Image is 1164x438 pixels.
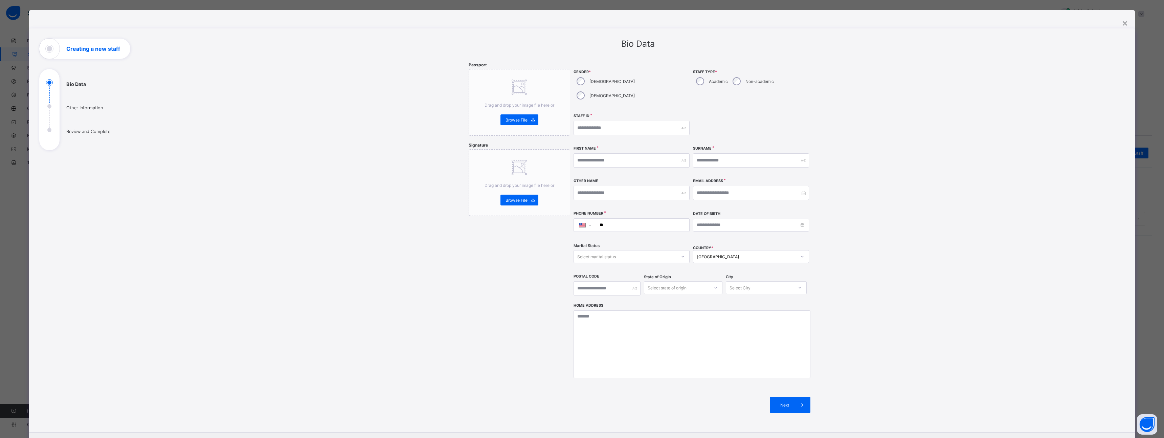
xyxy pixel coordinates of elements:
[574,243,600,248] span: Marital Status
[574,274,599,279] label: Postal Code
[644,275,671,279] span: State of Origin
[589,79,635,84] label: [DEMOGRAPHIC_DATA]
[693,70,809,74] span: Staff Type
[693,179,723,183] label: Email Address
[574,211,603,216] label: Phone Number
[697,254,797,259] div: [GEOGRAPHIC_DATA]
[66,46,120,51] h1: Creating a new staff
[1137,414,1157,435] button: Open asap
[709,79,728,84] label: Academic
[693,146,712,151] label: Surname
[775,402,794,408] span: Next
[589,93,635,98] label: [DEMOGRAPHIC_DATA]
[574,114,589,118] label: Staff ID
[745,79,774,84] label: Non-academic
[485,183,554,188] span: Drag and drop your image file here or
[469,62,487,67] span: Passport
[621,39,655,49] span: Bio Data
[574,146,596,151] label: First Name
[648,281,687,294] div: Select state of origin
[1122,17,1128,28] div: ×
[693,246,713,250] span: COUNTRY
[506,198,528,203] span: Browse File
[469,143,488,148] span: Signature
[726,275,733,279] span: City
[506,117,528,123] span: Browse File
[693,212,720,216] label: Date of Birth
[730,281,751,294] div: Select City
[577,250,616,263] div: Select marital status
[469,149,570,216] div: Drag and drop your image file here orBrowse File
[469,69,570,136] div: Drag and drop your image file here orBrowse File
[574,70,690,74] span: Gender
[485,103,554,108] span: Drag and drop your image file here or
[574,303,603,308] label: Home Address
[574,179,598,183] label: Other Name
